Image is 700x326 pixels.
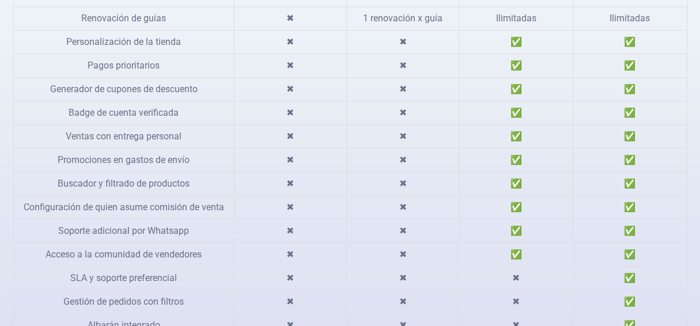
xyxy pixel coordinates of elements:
td: ✖ [234,267,346,290]
td: ✖ [234,125,346,149]
td: ✅ [459,219,573,243]
td: ✅ [573,290,687,314]
td: ✖ [234,149,346,172]
td: Ventas con entrega personal [13,125,234,149]
td: ✅ [573,243,687,267]
td: Personalización de la tienda [13,31,234,54]
td: SLA y soporte preferencial [13,267,234,290]
td: ✖ [346,243,459,267]
td: ✖ [234,290,346,314]
td: ✖ [346,196,459,219]
td: ✅ [459,172,573,196]
td: ✖ [346,78,459,101]
td: ✖ [346,267,459,290]
td: ✖ [346,101,459,125]
td: ✖ [346,31,459,54]
td: ✅ [459,125,573,149]
td: ✅ [459,243,573,267]
td: ✅ [573,219,687,243]
td: Buscador y filtrado de productos [13,172,234,196]
td: Soporte adicional por Whatsapp [13,219,234,243]
td: ✖ [234,172,346,196]
td: Gestión de pedidos con filtros [13,290,234,314]
td: Configuración de quien asume comisión de venta [13,196,234,219]
td: ✖ [459,290,573,314]
td: ✅ [459,196,573,219]
td: Ilimitadas [459,7,573,31]
td: ✅ [573,172,687,196]
td: ✖ [234,243,346,267]
td: ✖ [234,78,346,101]
td: 1 renovación x guía [346,7,459,31]
td: ✅ [459,101,573,125]
td: ✖ [234,54,346,78]
td: ✖ [234,219,346,243]
td: ✖ [346,172,459,196]
td: ✅ [459,54,573,78]
td: ✖ [346,125,459,149]
td: Promociones en gastos de envío [13,149,234,172]
td: ✖ [234,31,346,54]
td: ✅ [573,196,687,219]
td: Renovación de guías [13,7,234,31]
td: ✅ [573,78,687,101]
td: ✅ [459,149,573,172]
td: ✅ [573,54,687,78]
td: ✅ [459,78,573,101]
td: Badge de cuenta verificada [13,101,234,125]
td: ✅ [573,149,687,172]
td: Acceso a la comunidad de vendedores [13,243,234,267]
td: ✅ [459,31,573,54]
td: ✖ [459,267,573,290]
td: Pagos prioritarios [13,54,234,78]
td: ✖ [346,290,459,314]
td: ✖ [346,149,459,172]
td: ✖ [346,54,459,78]
td: Generador de cupones de descuento [13,78,234,101]
td: Ilimitadas [573,7,687,31]
td: ✖ [234,196,346,219]
td: ✖ [234,7,346,31]
td: ✖ [234,101,346,125]
td: ✅ [573,31,687,54]
td: ✖ [346,219,459,243]
td: ✅ [573,125,687,149]
td: ✅ [573,267,687,290]
td: ✅ [573,101,687,125]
